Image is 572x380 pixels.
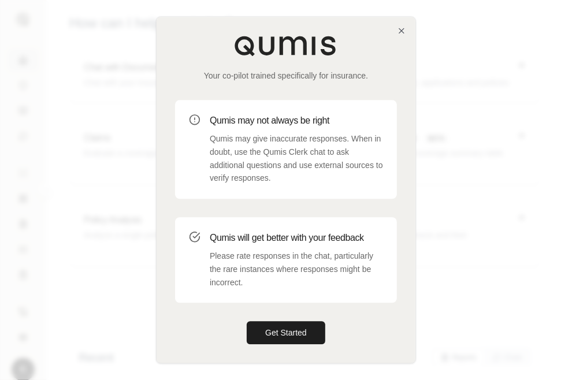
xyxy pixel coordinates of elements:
[210,231,383,245] h3: Qumis will get better with your feedback
[234,35,338,56] img: Qumis Logo
[210,114,383,128] h3: Qumis may not always be right
[210,132,383,185] p: Qumis may give inaccurate responses. When in doubt, use the Qumis Clerk chat to ask additional qu...
[175,70,397,81] p: Your co-pilot trained specifically for insurance.
[247,322,325,345] button: Get Started
[210,249,383,289] p: Please rate responses in the chat, particularly the rare instances where responses might be incor...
